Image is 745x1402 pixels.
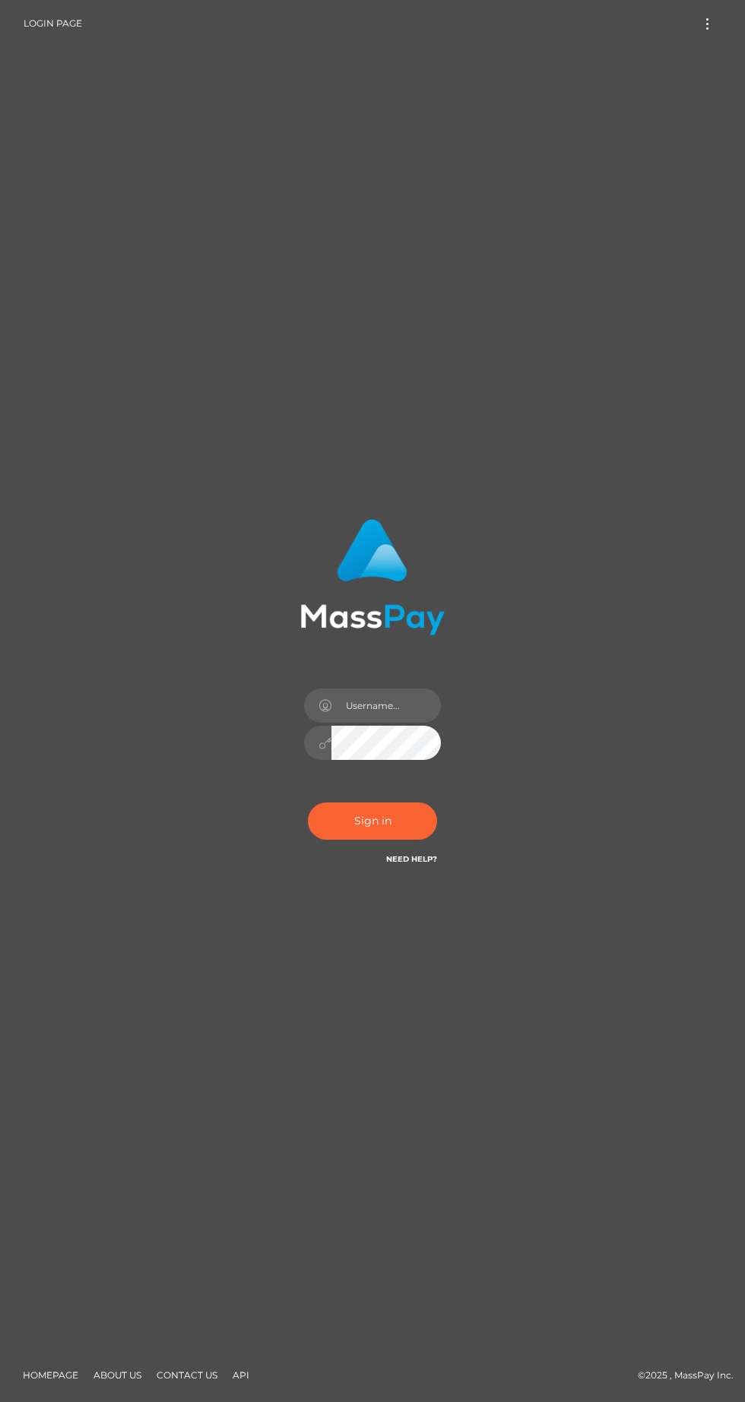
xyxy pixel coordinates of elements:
a: Homepage [17,1363,84,1387]
a: Contact Us [151,1363,223,1387]
div: © 2025 , MassPay Inc. [11,1367,734,1384]
a: About Us [87,1363,147,1387]
img: MassPay Login [300,519,445,635]
a: API [227,1363,255,1387]
button: Toggle navigation [693,14,721,34]
a: Need Help? [386,854,437,864]
input: Username... [331,688,441,723]
button: Sign in [308,802,437,840]
a: Login Page [24,8,82,40]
